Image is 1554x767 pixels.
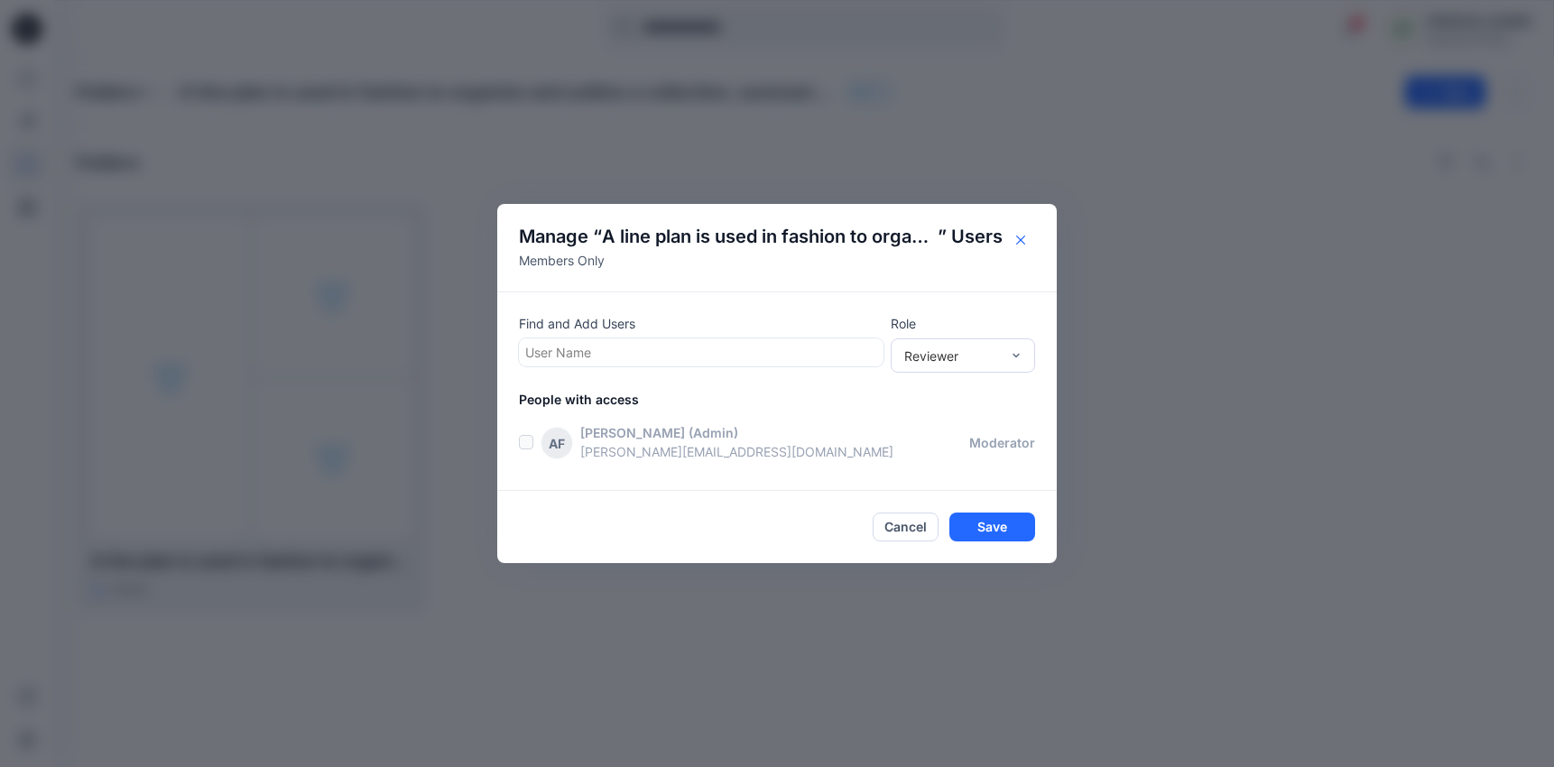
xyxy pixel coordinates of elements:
p: Members Only [519,251,1035,270]
p: People with access [519,390,1057,409]
p: moderator [969,433,1035,452]
p: Find and Add Users [519,314,883,333]
h4: Manage “ ” Users [519,226,1035,247]
div: Reviewer [904,347,1000,365]
button: Cancel [873,513,939,541]
p: [PERSON_NAME] [580,423,685,442]
p: Role [891,314,1035,333]
div: AF [541,427,573,459]
p: [PERSON_NAME][EMAIL_ADDRESS][DOMAIN_NAME] [580,442,969,461]
p: (Admin) [689,423,738,442]
button: Save [949,513,1035,541]
button: Close [1006,226,1035,254]
span: A line plan is used in fashion to organize and outline a collection, summarizing garment details ... [602,226,938,247]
